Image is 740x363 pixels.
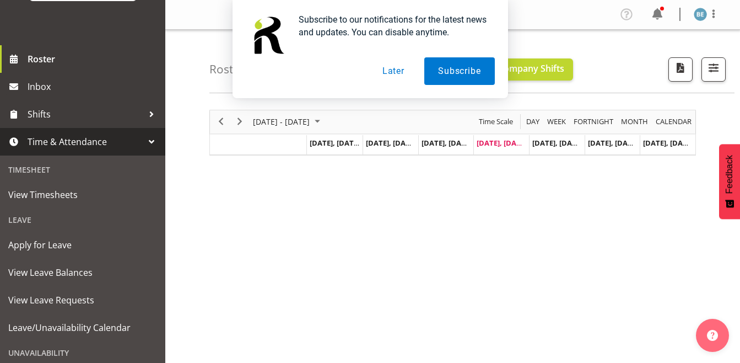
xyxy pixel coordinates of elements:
button: Timeline Month [619,115,650,129]
span: [DATE], [DATE] [643,138,693,148]
span: [DATE] - [DATE] [252,115,311,129]
span: [DATE], [DATE] [366,138,416,148]
span: Leave/Unavailability Calendar [8,319,157,336]
div: Leave [3,209,163,231]
span: Feedback [725,155,734,194]
button: Time Scale [477,115,515,129]
button: Month [654,115,694,129]
span: Time & Attendance [28,134,143,150]
span: [DATE], [DATE] [310,138,365,148]
span: View Leave Requests [8,292,157,308]
span: Week [546,115,567,129]
a: Apply for Leave [3,231,163,259]
div: September 22 - 28, 2025 [249,110,327,134]
a: View Leave Requests [3,286,163,314]
span: calendar [655,115,693,129]
div: Timesheet [3,158,163,181]
span: Fortnight [572,115,614,129]
span: [DATE], [DATE] [422,138,472,148]
span: [DATE], [DATE] [532,138,582,148]
span: [DATE], [DATE] [477,138,527,148]
span: [DATE], [DATE] [588,138,638,148]
div: next period [230,110,249,134]
span: Shifts [28,106,143,122]
span: Apply for Leave [8,237,157,253]
img: help-xxl-2.png [707,330,718,341]
button: Next [233,115,247,129]
span: Day [525,115,541,129]
button: Timeline Day [525,115,542,129]
button: September 2025 [251,115,325,129]
div: previous period [212,110,230,134]
img: notification icon [246,13,290,57]
button: Subscribe [424,57,494,85]
button: Feedback - Show survey [719,144,740,219]
button: Previous [214,115,229,129]
a: Leave/Unavailability Calendar [3,314,163,341]
span: Time Scale [478,115,514,129]
a: View Leave Balances [3,259,163,286]
span: View Leave Balances [8,264,157,281]
div: Subscribe to our notifications for the latest news and updates. You can disable anytime. [290,13,495,39]
span: Month [620,115,649,129]
button: Timeline Week [545,115,568,129]
a: View Timesheets [3,181,163,209]
div: Timeline Week of September 25, 2025 [209,110,696,156]
button: Fortnight [572,115,615,129]
button: Later [369,57,418,85]
span: View Timesheets [8,186,157,203]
